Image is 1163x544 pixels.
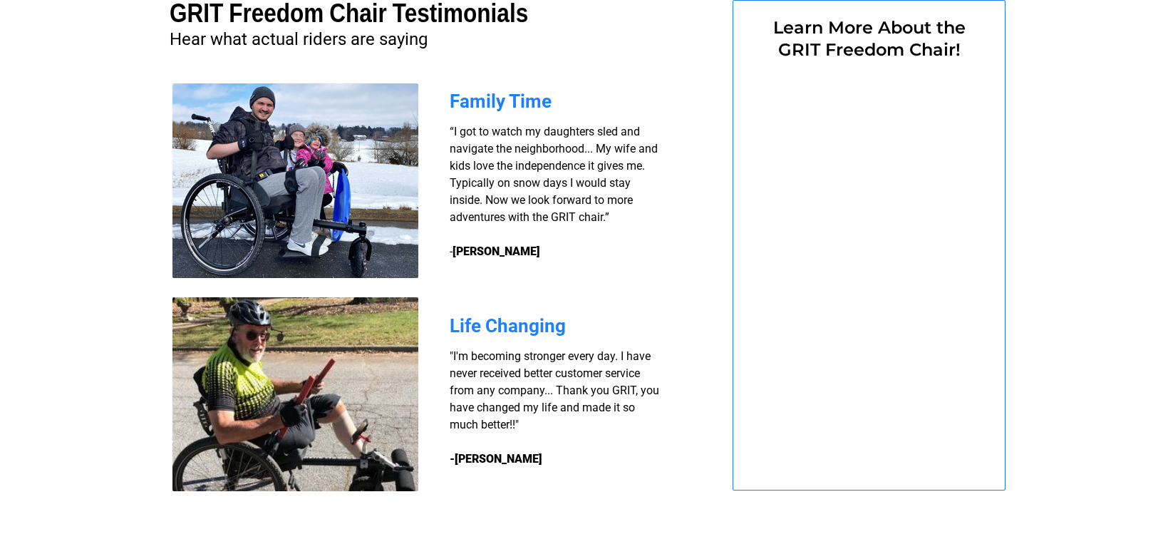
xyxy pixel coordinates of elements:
[450,315,566,337] span: Life Changing
[450,125,658,258] span: “I got to watch my daughters sled and navigate the neighborhood... My wife and kids love the inde...
[757,69,981,456] iframe: Form 0
[450,452,542,466] strong: -[PERSON_NAME]
[773,17,966,60] span: Learn More About the GRIT Freedom Chair!
[453,245,540,258] strong: [PERSON_NAME]
[450,349,659,431] span: "I'm becoming stronger every day. I have never received better customer service from any company....
[170,29,428,49] span: Hear what actual riders are saying
[450,91,552,112] span: Family Time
